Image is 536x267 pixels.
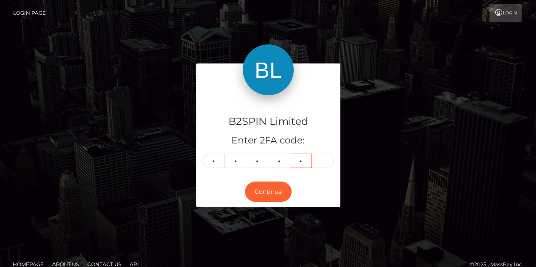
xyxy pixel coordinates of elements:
[245,182,292,202] button: Continue
[203,114,334,129] h4: B2SPIN Limited
[13,4,46,22] a: Login Page
[489,4,522,22] a: Login
[203,134,334,147] h5: Enter 2FA code:
[243,44,294,95] img: B2SPIN Limited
